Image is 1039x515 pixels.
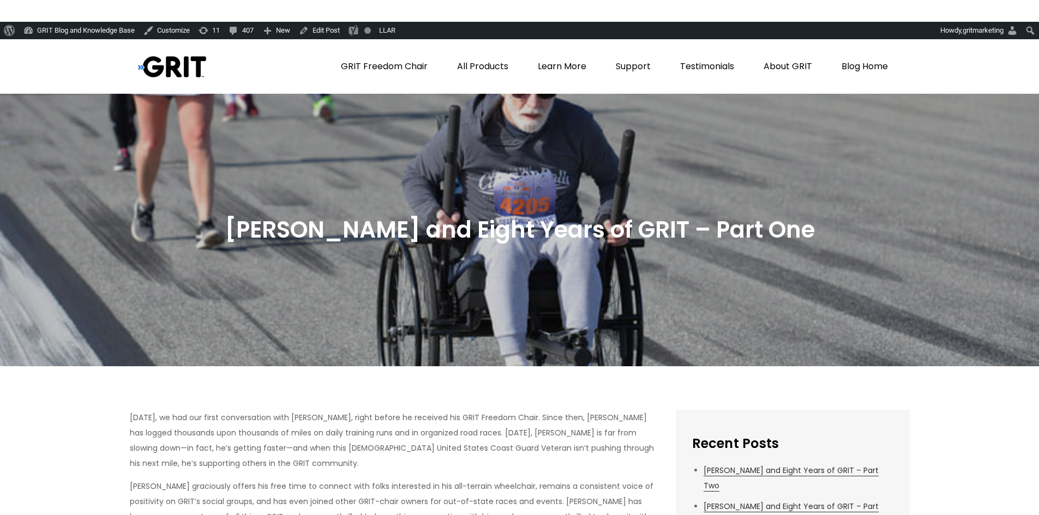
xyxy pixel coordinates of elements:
[375,22,400,39] a: LLAR
[295,22,344,39] a: Edit Post
[139,22,194,39] a: Customize
[212,22,220,39] span: 11
[443,39,522,94] a: All Products
[750,39,826,94] a: About GRIT
[19,22,139,39] a: GRIT Blog and Knowledge Base
[602,39,664,94] a: Support
[692,435,893,452] h2: Recent Posts
[242,22,254,39] span: 407
[276,22,290,39] span: New
[327,39,902,94] nav: Primary Menu
[258,22,295,39] a: New
[963,26,1004,34] span: gritmarketing
[327,39,441,94] a: GRIT Freedom Chair
[936,22,1022,39] a: Howdy,gritmarketing
[138,56,206,78] img: Grit Blog
[225,215,815,245] h2: [PERSON_NAME] and Eight Years of GRIT – Part One
[666,39,748,94] a: Testimonials
[130,410,659,471] p: [DATE], we had our first conversation with [PERSON_NAME], right before he received his GRIT Freed...
[704,465,879,492] a: [PERSON_NAME] and Eight Years of GRIT – Part Two
[828,39,902,94] a: Blog Home
[524,39,600,94] a: Learn More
